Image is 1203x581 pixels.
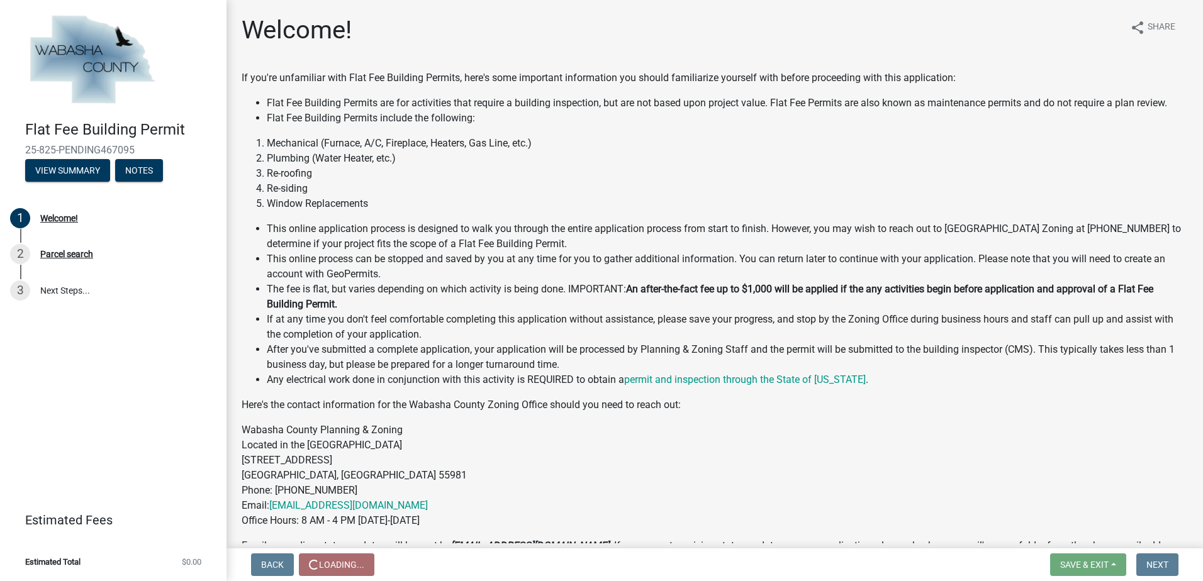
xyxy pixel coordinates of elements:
li: This online process can be stopped and saved by you at any time for you to gather additional info... [267,252,1188,282]
li: Flat Fee Building Permits include the following: [267,111,1188,126]
a: [EMAIL_ADDRESS][DOMAIN_NAME] [269,499,428,511]
strong: An after-the-fact fee up to $1,000 will be applied if the any activities begin before application... [267,283,1153,310]
p: If you're unfamiliar with Flat Fee Building Permits, here's some important information you should... [242,70,1188,86]
span: Back [261,560,284,570]
div: 1 [10,208,30,228]
wm-modal-confirm: Summary [25,166,110,176]
h4: Flat Fee Building Permit [25,121,216,139]
li: Flat Fee Building Permits are for activities that require a building inspection, but are not base... [267,96,1188,111]
span: Next [1146,560,1168,570]
div: 3 [10,280,30,301]
div: Welcome! [40,214,78,223]
p: Emails regarding status updates will be sent by . If you are not receiving status updates on your... [242,538,1188,553]
p: Here's the contact information for the Wabasha County Zoning Office should you need to reach out: [242,397,1188,412]
button: View Summary [25,159,110,182]
strong: [EMAIL_ADDRESS][DOMAIN_NAME] [450,539,609,551]
li: Re-roofing [267,166,1188,181]
a: Estimated Fees [10,507,206,533]
div: Parcel search [40,250,93,258]
button: Back [251,553,294,576]
p: Wabasha County Planning & Zoning Located in the [GEOGRAPHIC_DATA] [STREET_ADDRESS] [GEOGRAPHIC_DA... [242,423,1188,528]
span: Estimated Total [25,558,81,566]
li: If at any time you don't feel comfortable completing this application without assistance, please ... [267,312,1188,342]
span: $0.00 [182,558,201,566]
div: 2 [10,244,30,264]
a: permit and inspection through the State of [US_STATE] [624,373,866,385]
span: Loading... [319,560,364,570]
span: 25-825-PENDING467095 [25,144,201,156]
li: After you've submitted a complete application, your application will be processed by Planning & Z... [267,342,1188,372]
li: The fee is flat, but varies depending on which activity is being done. IMPORTANT: [267,282,1188,312]
li: Window Replacements [267,196,1188,211]
span: Save & Exit [1060,560,1109,570]
i: share [1130,20,1145,35]
span: Share [1148,20,1175,35]
li: Re-siding [267,181,1188,196]
h1: Welcome! [242,15,352,45]
li: Plumbing (Water Heater, etc.) [267,151,1188,166]
button: Loading... [299,553,374,576]
button: shareShare [1120,15,1185,40]
wm-modal-confirm: Notes [115,166,163,176]
button: Next [1136,553,1178,576]
img: Wabasha County, Minnesota [25,13,159,108]
li: Any electrical work done in conjunction with this activity is REQUIRED to obtain a . [267,372,1188,387]
button: Save & Exit [1050,553,1126,576]
li: Mechanical (Furnace, A/C, Fireplace, Heaters, Gas Line, etc.) [267,136,1188,151]
li: This online application process is designed to walk you through the entire application process fr... [267,221,1188,252]
button: Notes [115,159,163,182]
